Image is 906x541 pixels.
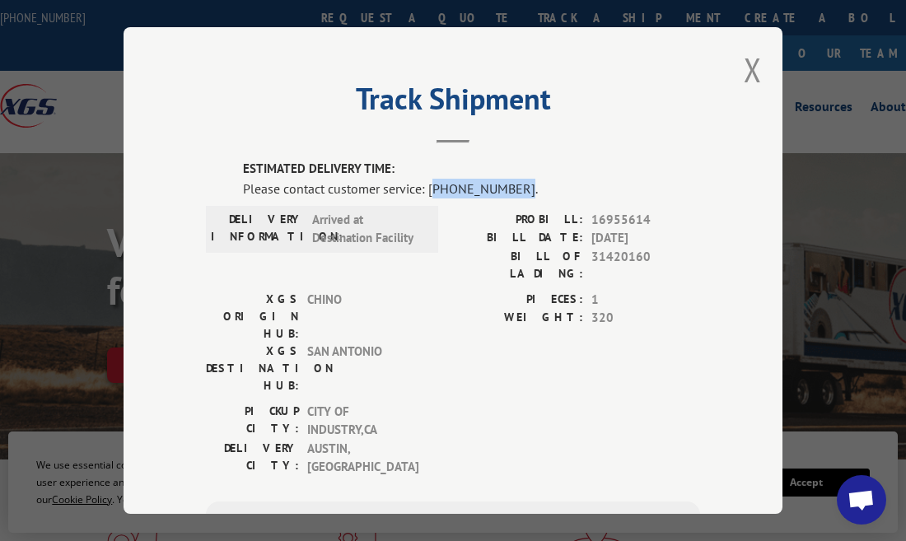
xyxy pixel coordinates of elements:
[453,247,583,282] label: BILL OF LADING:
[206,439,299,476] label: DELIVERY CITY:
[591,247,700,282] span: 31420160
[206,342,299,394] label: XGS DESTINATION HUB:
[312,210,423,247] span: Arrived at Destination Facility
[307,290,418,342] span: CHINO
[837,475,886,525] div: Open chat
[744,48,762,91] button: Close modal
[591,309,700,328] span: 320
[453,309,583,328] label: WEIGHT:
[453,229,583,248] label: BILL DATE:
[206,87,700,119] h2: Track Shipment
[453,290,583,309] label: PIECES:
[243,178,700,198] div: Please contact customer service: [PHONE_NUMBER].
[307,402,418,439] span: CITY OF INDUSTRY , CA
[307,342,418,394] span: SAN ANTONIO
[206,290,299,342] label: XGS ORIGIN HUB:
[453,210,583,229] label: PROBILL:
[591,210,700,229] span: 16955614
[307,439,418,476] span: AUSTIN , [GEOGRAPHIC_DATA]
[243,160,700,179] label: ESTIMATED DELIVERY TIME:
[206,402,299,439] label: PICKUP CITY:
[211,210,304,247] label: DELIVERY INFORMATION:
[591,229,700,248] span: [DATE]
[591,290,700,309] span: 1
